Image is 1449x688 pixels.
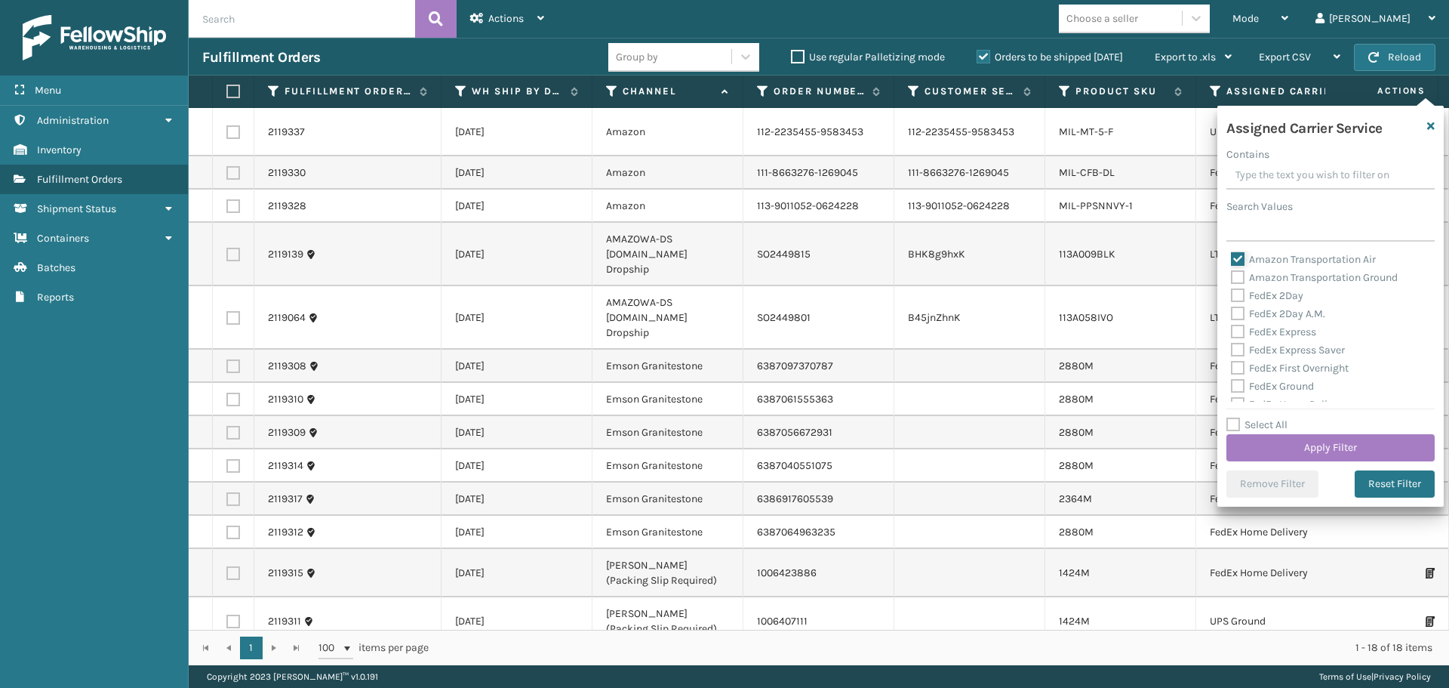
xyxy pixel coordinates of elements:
[37,202,116,215] span: Shipment Status
[894,286,1045,350] td: B45jnZhnK
[37,261,75,274] span: Batches
[285,85,412,98] label: Fulfillment Order Id
[268,310,306,325] a: 2119064
[268,247,303,262] a: 2119139
[592,449,743,483] td: Emson Granitestone
[1259,51,1311,63] span: Export CSV
[441,516,592,549] td: [DATE]
[1226,115,1383,137] h4: Assigned Carrier Service
[441,549,592,597] td: [DATE]
[743,190,894,223] td: 113-9011052-0624228
[207,665,378,688] p: Copyright 2023 [PERSON_NAME]™ v 1.0.191
[318,637,429,659] span: items per page
[450,640,1432,656] div: 1 - 18 of 18 items
[592,597,743,646] td: [PERSON_NAME] (Packing Slip Required)
[774,85,865,98] label: Order Number
[441,449,592,483] td: [DATE]
[743,223,894,286] td: SO2449815
[592,156,743,190] td: Amazon
[1226,85,1429,98] label: Assigned Carrier Service
[743,416,894,449] td: 6387056672931
[1231,398,1347,411] label: FedEx Home Delivery
[743,383,894,416] td: 6387061555363
[240,637,263,659] a: 1
[1426,616,1435,627] i: Print Packing Slip
[592,190,743,223] td: Amazon
[1226,434,1435,461] button: Apply Filter
[592,350,743,383] td: Emson Granitestone
[268,614,301,629] a: 2119311
[894,156,1045,190] td: 111-8663276-1269045
[1355,470,1435,498] button: Reset Filter
[743,286,894,350] td: SO2449801
[592,483,743,516] td: Emson Granitestone
[488,12,524,25] span: Actions
[441,416,592,449] td: [DATE]
[268,359,306,374] a: 2119308
[1226,199,1293,214] label: Search Values
[37,173,122,186] span: Fulfillment Orders
[1231,325,1316,338] label: FedEx Express
[894,108,1045,156] td: 112-2235455-9583453
[268,458,303,474] a: 2119314
[441,223,592,286] td: [DATE]
[441,597,592,646] td: [DATE]
[1059,615,1090,628] a: 1424M
[743,549,894,597] td: 1006423886
[743,597,894,646] td: 1006407111
[743,516,894,549] td: 6387064963235
[743,449,894,483] td: 6387040551075
[1059,199,1133,212] a: MIL-PPSNNVY-1
[268,525,303,540] a: 2119312
[1059,311,1113,324] a: 113A058IVO
[743,108,894,156] td: 112-2235455-9583453
[1059,492,1092,505] a: 2364M
[441,108,592,156] td: [DATE]
[1059,526,1094,538] a: 2880M
[1231,289,1303,302] label: FedEx 2Day
[37,291,74,304] span: Reports
[894,190,1045,223] td: 113-9011052-0624228
[592,416,743,449] td: Emson Granitestone
[268,492,303,507] a: 2119317
[1232,12,1259,25] span: Mode
[1231,271,1398,284] label: Amazon Transportation Ground
[1226,470,1318,498] button: Remove Filter
[35,84,61,97] span: Menu
[743,483,894,516] td: 6386917605539
[23,15,166,60] img: logo
[268,199,306,214] a: 2119328
[592,516,743,549] td: Emson Granitestone
[894,223,1045,286] td: BHK8g9hxK
[1231,307,1325,320] label: FedEx 2Day A.M.
[1231,362,1349,375] label: FedEx First Overnight
[1226,162,1435,190] input: Type the text you wish to filter on
[318,640,341,656] span: 100
[1059,426,1094,439] a: 2880M
[1231,380,1314,393] label: FedEx Ground
[924,85,1016,98] label: Customer Service Order Number
[1226,418,1287,431] label: Select All
[1319,671,1371,682] a: Terms of Use
[592,383,743,416] td: Emson Granitestone
[441,286,592,350] td: [DATE]
[441,190,592,223] td: [DATE]
[1059,393,1094,406] a: 2880M
[1226,147,1269,162] label: Contains
[1330,79,1435,103] span: Actions
[977,51,1123,63] label: Orders to be shipped [DATE]
[592,223,743,286] td: AMAZOWA-DS [DOMAIN_NAME] Dropship
[1059,566,1090,579] a: 1424M
[268,125,305,140] a: 2119337
[1066,11,1138,26] div: Choose a seller
[441,483,592,516] td: [DATE]
[268,566,303,581] a: 2119315
[1354,44,1435,71] button: Reload
[441,156,592,190] td: [DATE]
[37,114,109,127] span: Administration
[268,425,306,440] a: 2119309
[592,286,743,350] td: AMAZOWA-DS [DOMAIN_NAME] Dropship
[743,156,894,190] td: 111-8663276-1269045
[37,143,82,156] span: Inventory
[268,392,303,407] a: 2119310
